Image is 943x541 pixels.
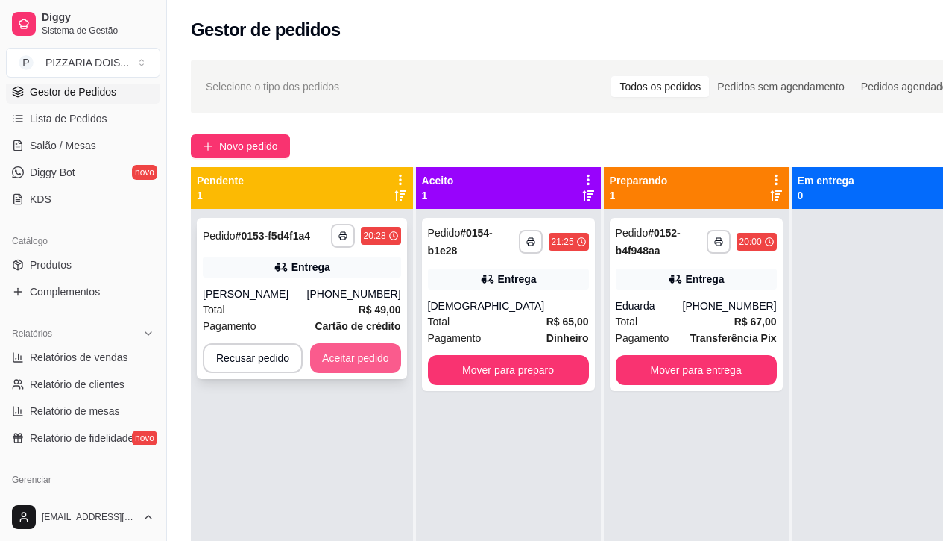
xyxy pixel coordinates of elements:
[6,107,160,131] a: Lista de Pedidos
[12,328,52,340] span: Relatórios
[616,227,649,239] span: Pedido
[30,84,116,99] span: Gestor de Pedidos
[30,284,100,299] span: Complementos
[428,227,493,257] strong: # 0154-b1e28
[428,298,589,313] div: [DEMOGRAPHIC_DATA]
[546,316,589,328] strong: R$ 65,00
[6,187,160,211] a: KDS
[30,377,124,392] span: Relatório de clientes
[428,355,589,385] button: Mover para preparo
[197,188,244,203] p: 1
[6,399,160,423] a: Relatório de mesas
[42,25,154,37] span: Sistema de Gestão
[30,404,120,419] span: Relatório de mesas
[709,76,852,97] div: Pedidos sem agendamento
[203,287,307,301] div: [PERSON_NAME]
[310,343,401,373] button: Aceitar pedido
[203,301,225,318] span: Total
[798,173,854,188] p: Em entrega
[191,134,290,158] button: Novo pedido
[610,188,668,203] p: 1
[611,76,709,97] div: Todos os pedidos
[30,192,51,207] span: KDS
[42,511,136,523] span: [EMAIL_ADDRESS][DOMAIN_NAME]
[6,426,160,450] a: Relatório de fidelidadenovo
[203,318,256,334] span: Pagamento
[683,298,777,313] div: [PHONE_NUMBER]
[30,350,128,365] span: Relatórios de vendas
[30,165,75,180] span: Diggy Bot
[739,236,762,248] div: 20:00
[291,260,330,275] div: Entrega
[6,229,160,253] div: Catálogo
[546,332,589,344] strong: Dinheiro
[315,320,400,332] strong: Cartão de crédito
[422,173,454,188] p: Aceito
[30,111,107,126] span: Lista de Pedidos
[798,188,854,203] p: 0
[6,492,160,516] a: Entregadoresnovo
[552,236,574,248] div: 21:25
[219,138,278,154] span: Novo pedido
[428,330,482,346] span: Pagamento
[30,431,133,445] span: Relatório de fidelidade
[616,227,681,257] strong: # 0152-b4f948aa
[6,345,160,369] a: Relatórios de vendas
[6,468,160,492] div: Gerenciar
[686,272,725,287] div: Entrega
[616,355,777,385] button: Mover para entrega
[19,55,34,70] span: P
[734,316,777,328] strong: R$ 67,00
[428,227,461,239] span: Pedido
[42,11,154,25] span: Diggy
[236,230,310,242] strong: # 0153-f5d4f1a4
[364,230,386,242] div: 20:28
[45,55,129,70] div: PIZZARIA DOIS ...
[616,330,669,346] span: Pagamento
[428,313,450,330] span: Total
[203,141,213,151] span: plus
[6,48,160,78] button: Select a team
[616,313,638,330] span: Total
[6,280,160,304] a: Complementos
[30,257,72,272] span: Produtos
[498,272,537,287] div: Entrega
[307,287,401,301] div: [PHONE_NUMBER]
[6,253,160,277] a: Produtos
[191,18,341,42] h2: Gestor de pedidos
[359,304,401,316] strong: R$ 49,00
[206,78,339,95] span: Selecione o tipo dos pedidos
[610,173,668,188] p: Preparando
[203,343,303,373] button: Recusar pedido
[203,230,236,242] span: Pedido
[6,6,160,42] a: DiggySistema de Gestão
[6,80,160,104] a: Gestor de Pedidos
[6,372,160,396] a: Relatório de clientes
[690,332,777,344] strong: Transferência Pix
[30,138,96,153] span: Salão / Mesas
[6,499,160,535] button: [EMAIL_ADDRESS][DOMAIN_NAME]
[6,134,160,157] a: Salão / Mesas
[422,188,454,203] p: 1
[197,173,244,188] p: Pendente
[6,160,160,184] a: Diggy Botnovo
[616,298,683,313] div: Eduarda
